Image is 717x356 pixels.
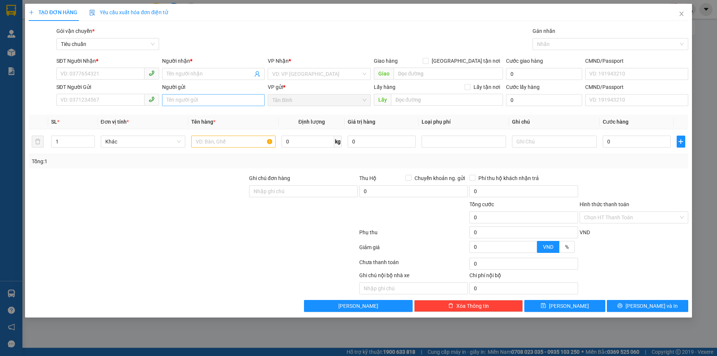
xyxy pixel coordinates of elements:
[541,303,546,309] span: save
[358,228,469,241] div: Phụ thu
[585,57,688,65] div: CMND/Passport
[469,201,494,207] span: Tổng cước
[543,244,553,250] span: VND
[565,244,569,250] span: %
[456,302,489,310] span: Xóa Thông tin
[348,119,375,125] span: Giá trị hàng
[149,96,155,102] span: phone
[677,139,685,145] span: plus
[89,10,95,16] img: icon
[415,300,523,312] button: deleteXóa Thông tin
[506,94,582,106] input: Cước lấy hàng
[512,136,597,148] input: Ghi Chú
[268,83,371,91] div: VP gửi
[617,303,623,309] span: printer
[506,58,543,64] label: Cước giao hàng
[374,84,395,90] span: Lấy hàng
[101,119,129,125] span: Đơn vị tính
[273,95,366,106] span: Tân Bình
[304,300,413,312] button: [PERSON_NAME]
[359,175,376,181] span: Thu Hộ
[191,136,276,148] input: VD: Bàn, Ghế
[162,83,265,91] div: Người gửi
[249,175,290,181] label: Ghi chú đơn hàng
[334,136,342,148] span: kg
[29,10,34,15] span: plus
[585,83,688,91] div: CMND/Passport
[580,201,629,207] label: Hình thức thanh toán
[61,38,155,50] span: Tiêu chuẩn
[429,57,503,65] span: [GEOGRAPHIC_DATA] tận nơi
[32,136,44,148] button: delete
[358,258,469,271] div: Chưa thanh toán
[374,94,391,106] span: Lấy
[348,136,416,148] input: 0
[149,70,155,76] span: phone
[671,4,692,25] button: Close
[191,119,215,125] span: Tên hàng
[469,271,578,282] div: Chi phí nội bộ
[626,302,678,310] span: [PERSON_NAME] và In
[359,282,468,294] input: Nhập ghi chú
[506,84,540,90] label: Cước lấy hàng
[580,229,590,235] span: VND
[374,58,398,64] span: Giao hàng
[679,11,685,17] span: close
[32,157,277,165] div: Tổng: 1
[391,94,503,106] input: Dọc đường
[56,57,159,65] div: SĐT Người Nhận
[419,115,509,129] th: Loại phụ phí
[509,115,600,129] th: Ghi chú
[677,136,685,148] button: plus
[298,119,325,125] span: Định lượng
[394,68,503,80] input: Dọc đường
[89,9,168,15] span: Yêu cầu xuất hóa đơn điện tử
[475,174,542,182] span: Phí thu hộ khách nhận trả
[339,302,379,310] span: [PERSON_NAME]
[249,185,358,197] input: Ghi chú đơn hàng
[448,303,453,309] span: delete
[359,271,468,282] div: Ghi chú nội bộ nhà xe
[533,28,555,34] label: Gán nhãn
[162,57,265,65] div: Người nhận
[255,71,261,77] span: user-add
[56,83,159,91] div: SĐT Người Gửi
[524,300,605,312] button: save[PERSON_NAME]
[471,83,503,91] span: Lấy tận nơi
[268,58,289,64] span: VP Nhận
[358,243,469,256] div: Giảm giá
[412,174,468,182] span: Chuyển khoản ng. gửi
[506,68,582,80] input: Cước giao hàng
[607,300,688,312] button: printer[PERSON_NAME] và In
[29,9,77,15] span: TẠO ĐƠN HÀNG
[374,68,394,80] span: Giao
[56,28,94,34] span: Gói vận chuyển
[105,136,181,147] span: Khác
[52,119,58,125] span: SL
[603,119,628,125] span: Cước hàng
[549,302,589,310] span: [PERSON_NAME]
